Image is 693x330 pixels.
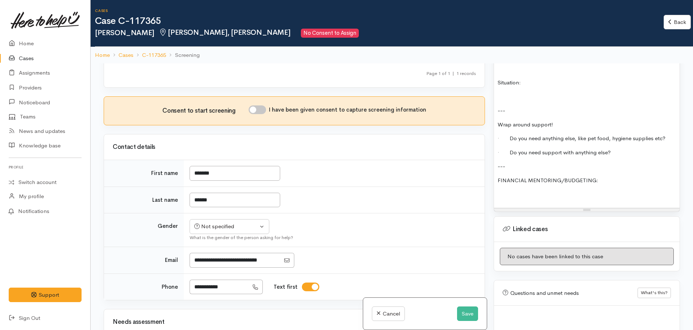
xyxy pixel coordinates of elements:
[151,169,178,177] label: First name
[500,248,674,266] div: No cases have been linked to this case
[457,306,478,321] button: Save
[274,283,298,291] label: Text first
[9,288,82,302] button: Support
[166,51,199,59] li: Screening
[194,222,258,231] div: Not specified
[95,51,110,59] a: Home
[498,106,676,115] p: ---
[498,79,676,87] p: Situation:
[498,176,676,185] p: FINANCIAL MENTORING/BUDGETING:
[498,149,676,157] p: · Do you need support with anything else?
[498,121,676,129] p: Wrap around support!
[269,106,426,114] label: I have been given consent to capture screening information
[159,28,290,37] span: [PERSON_NAME], [PERSON_NAME]
[158,222,178,230] label: Gender
[426,70,476,76] small: Page 1 of 1 1 records
[494,208,680,212] div: Resize
[95,9,664,13] h6: Cases
[498,162,676,171] p: ---
[638,288,671,298] button: What's this?
[9,162,82,172] h6: Profile
[372,306,405,321] a: Cancel
[452,70,454,76] span: |
[503,226,671,233] h3: Linked cases
[498,134,676,143] p: · Do you need anything else, like pet food, hygiene supplies etc?
[664,15,691,30] a: Back
[95,16,664,26] h1: Case C-117365
[165,256,178,264] label: Email
[162,108,248,114] h3: Consent to start screening
[503,289,638,297] div: Questions and unmet needs
[152,196,178,204] label: Last name
[190,234,476,241] div: What is the gender of the person asking for help?
[95,29,664,38] h2: [PERSON_NAME]
[301,29,359,38] span: No Consent to Assign
[113,144,476,151] h3: Contact details
[142,51,166,59] a: C-117365
[162,283,178,291] label: Phone
[113,319,476,326] h3: Needs assessment
[119,51,133,59] a: Cases
[190,219,269,234] button: Not specified
[91,47,693,64] nav: breadcrumb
